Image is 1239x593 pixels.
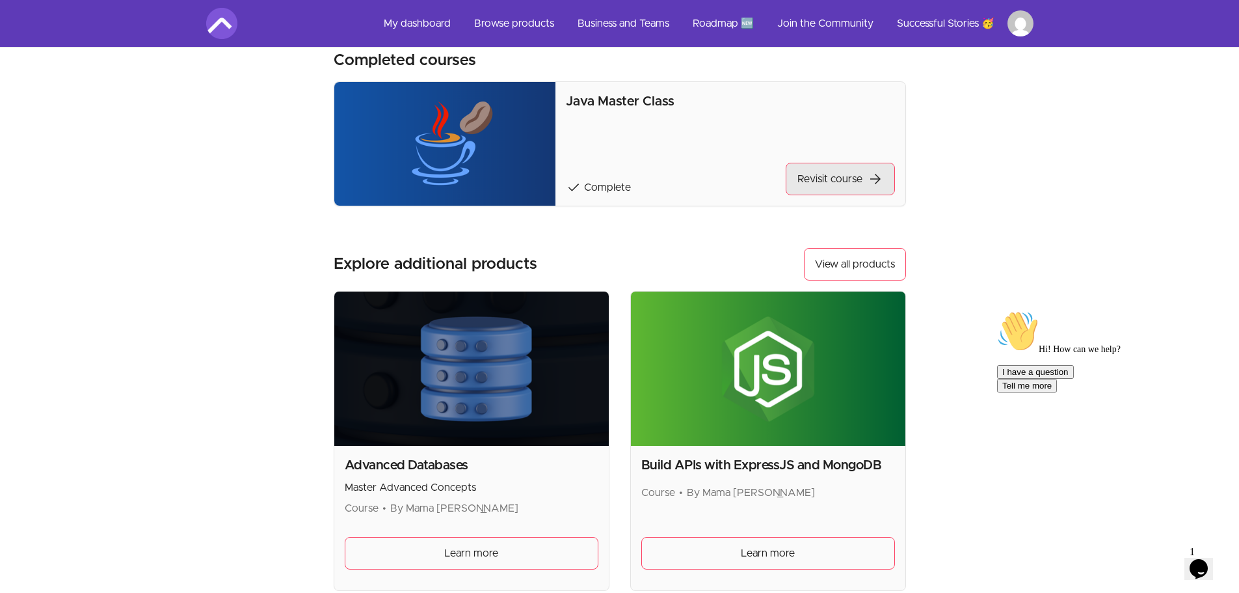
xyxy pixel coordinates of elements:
p: Master Advanced Concepts [345,480,598,495]
span: By Mama [PERSON_NAME] [687,488,815,498]
a: Roadmap 🆕 [682,8,764,39]
a: Successful Stories 🥳 [886,8,1005,39]
img: Product image for Advanced Databases [334,292,609,446]
span: Learn more [741,545,795,561]
p: Java Master Class [566,92,894,111]
span: By Mama [PERSON_NAME] [390,503,518,514]
span: Course [641,488,675,498]
a: Learn more [641,537,895,570]
div: 👋Hi! How can we help?I have a questionTell me more [5,5,239,87]
button: View all products [804,248,906,281]
button: I have a question [5,60,82,74]
h2: Build APIs with ExpressJS and MongoDB [641,456,895,475]
h3: Completed courses [334,50,476,71]
nav: Main [373,8,1033,39]
button: Tell me more [5,74,65,87]
span: Learn more [444,545,498,561]
span: • [382,503,386,514]
a: Revisit coursearrow_forward [786,163,895,195]
span: Hi! How can we help? [5,39,129,49]
h3: Explore additional products [334,254,537,275]
img: Product image for Java Master Class [334,82,556,206]
span: Course [345,503,379,514]
a: My dashboard [373,8,461,39]
span: check [566,180,581,195]
a: Business and Teams [567,8,680,39]
span: arrow_forward [868,171,883,187]
img: Product image for Build APIs with ExpressJS and MongoDB [631,292,905,446]
h2: Advanced Databases [345,456,598,475]
iframe: chat widget [992,305,1226,534]
img: Amigoscode logo [206,8,237,39]
span: • [679,488,683,498]
a: Join the Community [767,8,884,39]
span: Complete [584,182,631,193]
a: Learn more [345,537,598,570]
img: :wave: [5,5,47,47]
img: Profile image for Ismail Jacoby [1007,10,1033,36]
iframe: chat widget [1184,541,1226,580]
a: Browse products [464,8,565,39]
